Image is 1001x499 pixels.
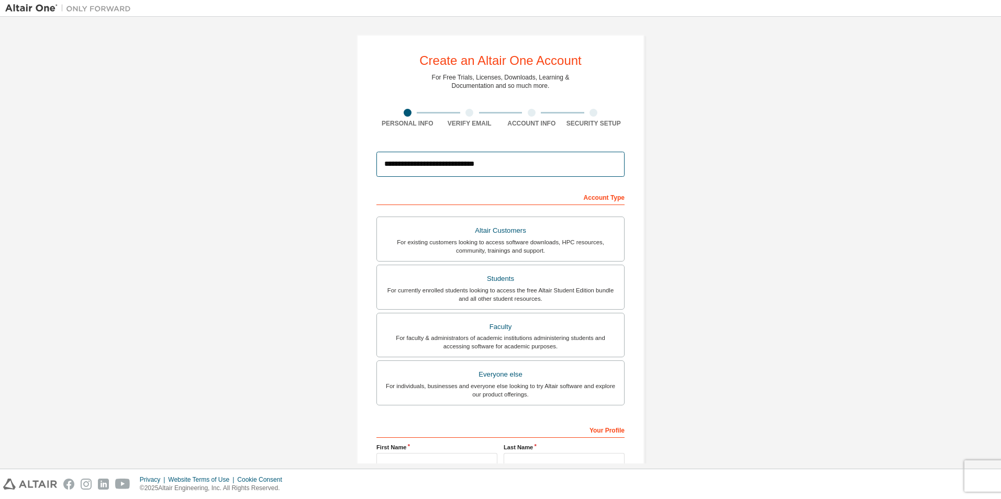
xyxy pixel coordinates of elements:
div: Website Terms of Use [168,475,237,484]
div: Account Info [500,119,563,128]
img: Altair One [5,3,136,14]
img: linkedin.svg [98,479,109,490]
label: Last Name [504,443,625,451]
div: Account Type [376,188,625,205]
div: Everyone else [383,367,618,382]
img: instagram.svg [81,479,92,490]
div: Faculty [383,320,618,334]
img: youtube.svg [115,479,130,490]
div: Create an Altair One Account [419,54,582,67]
div: For faculty & administrators of academic institutions administering students and accessing softwa... [383,334,618,350]
label: First Name [376,443,497,451]
img: facebook.svg [63,479,74,490]
div: Altair Customers [383,223,618,238]
div: Cookie Consent [237,475,288,484]
div: For currently enrolled students looking to access the free Altair Student Edition bundle and all ... [383,286,618,303]
div: For Free Trials, Licenses, Downloads, Learning & Documentation and so much more. [432,73,570,90]
div: Personal Info [376,119,439,128]
div: Students [383,271,618,286]
p: © 2025 Altair Engineering, Inc. All Rights Reserved. [140,484,288,493]
div: For existing customers looking to access software downloads, HPC resources, community, trainings ... [383,238,618,255]
div: Your Profile [376,421,625,438]
div: Verify Email [439,119,501,128]
div: Security Setup [563,119,625,128]
div: For individuals, businesses and everyone else looking to try Altair software and explore our prod... [383,382,618,399]
div: Privacy [140,475,168,484]
img: altair_logo.svg [3,479,57,490]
